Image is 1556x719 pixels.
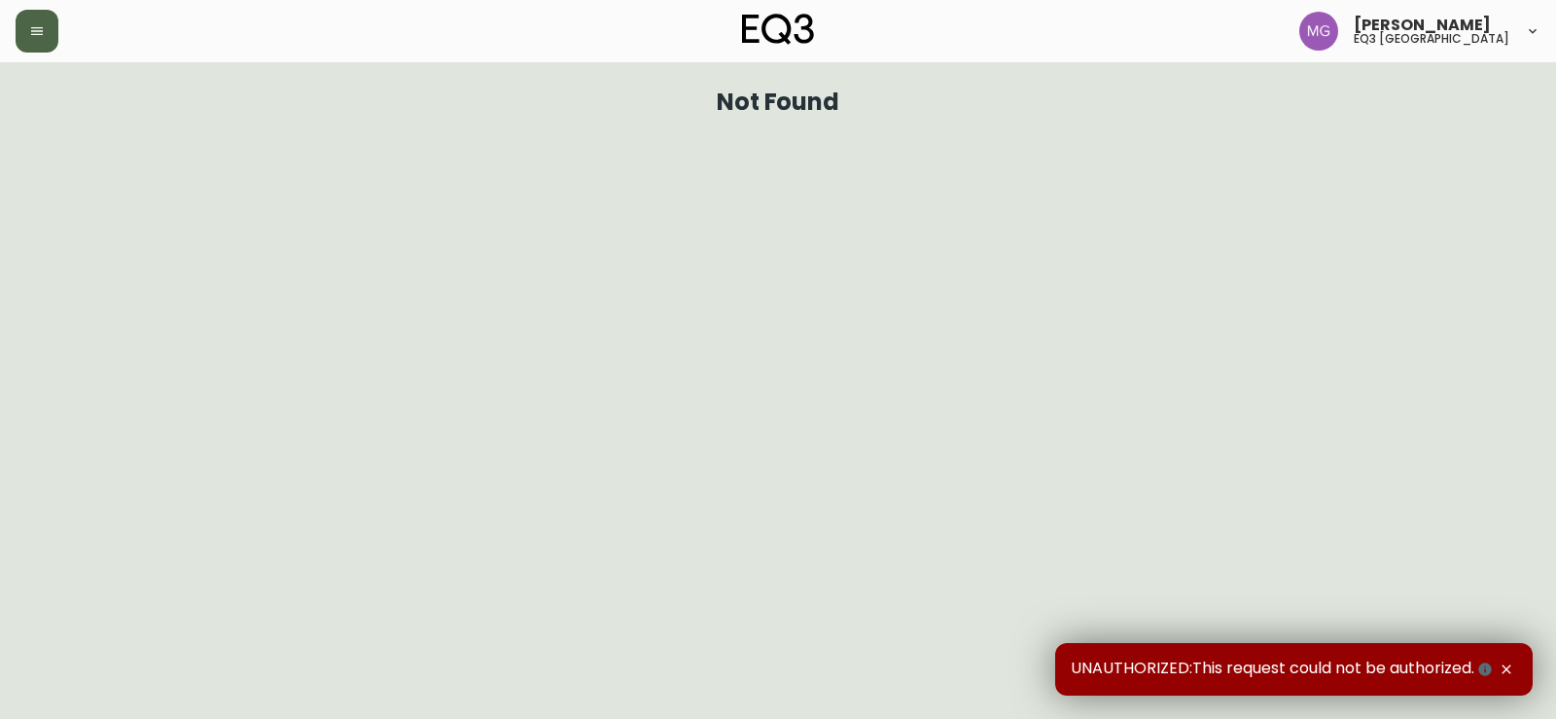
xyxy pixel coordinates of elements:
span: [PERSON_NAME] [1354,18,1491,33]
span: UNAUTHORIZED:This request could not be authorized. [1071,659,1496,680]
img: logo [742,14,814,45]
h1: Not Found [717,93,840,111]
img: de8837be2a95cd31bb7c9ae23fe16153 [1299,12,1338,51]
h5: eq3 [GEOGRAPHIC_DATA] [1354,33,1509,45]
